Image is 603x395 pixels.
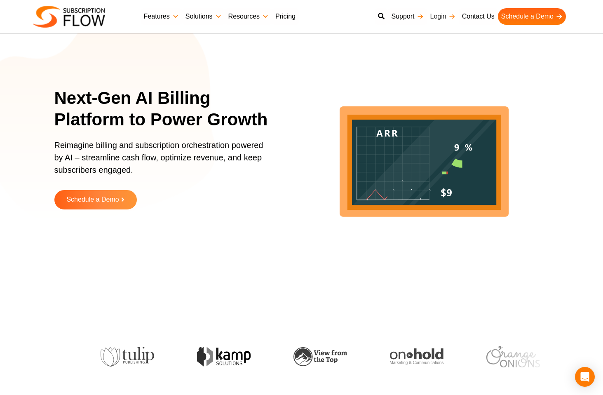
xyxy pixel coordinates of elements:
a: Schedule a Demo [498,8,566,25]
a: Pricing [272,8,299,25]
a: Schedule a Demo [54,190,137,209]
img: onhold-marketing [389,348,443,365]
h1: Next-Gen AI Billing Platform to Power Growth [54,87,279,131]
div: Open Intercom Messenger [575,367,595,387]
a: Solutions [182,8,225,25]
a: Support [388,8,427,25]
a: Features [141,8,182,25]
p: Reimagine billing and subscription orchestration powered by AI – streamline cash flow, optimize r... [54,139,269,184]
span: Schedule a Demo [66,196,119,203]
img: Subscriptionflow [33,6,105,28]
img: kamp-solution [196,347,250,366]
img: view-from-the-top [293,347,346,367]
a: Contact Us [459,8,498,25]
img: tulip-publishing [100,347,153,367]
a: Login [427,8,459,25]
a: Resources [225,8,272,25]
